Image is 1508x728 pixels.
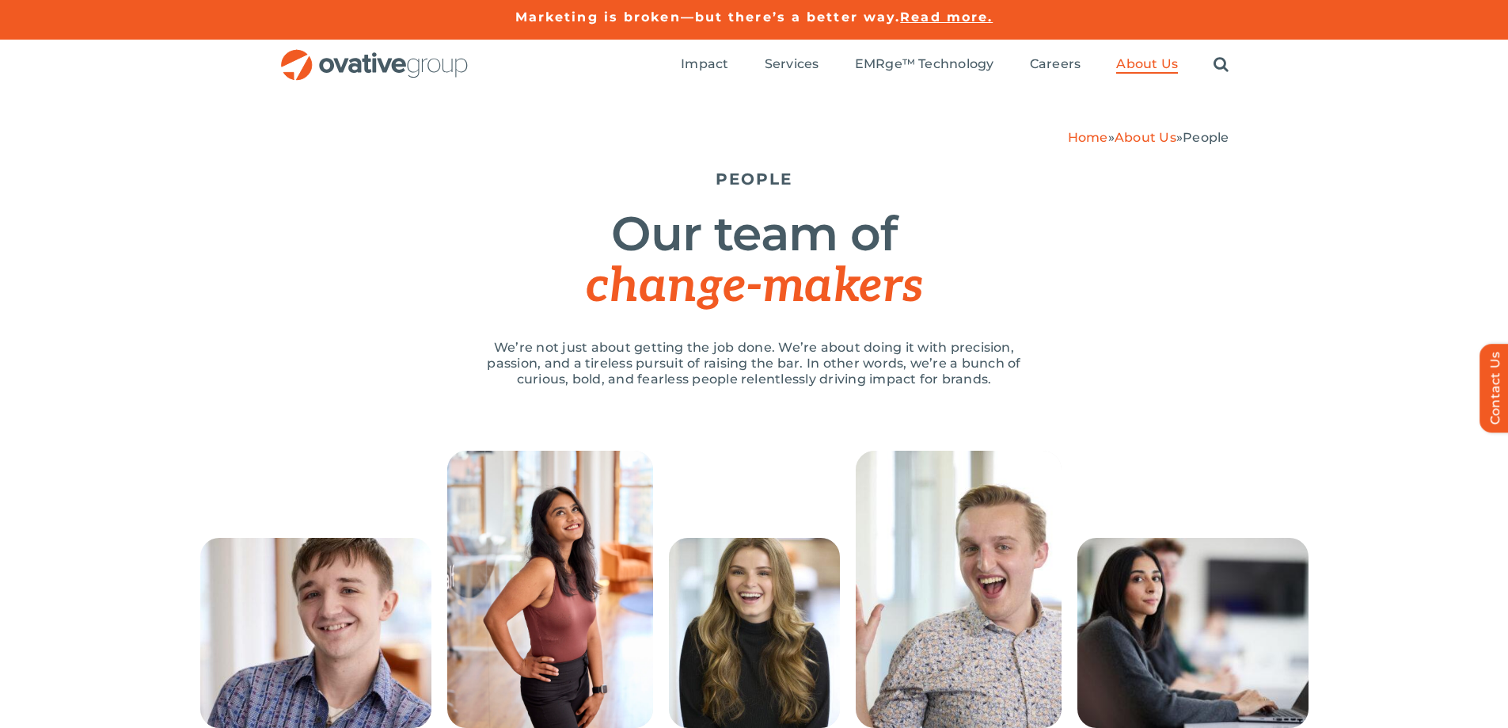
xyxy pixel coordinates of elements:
a: EMRge™ Technology [855,56,994,74]
img: People – Collage McCrossen [856,451,1062,728]
span: Services [765,56,819,72]
span: People [1183,130,1229,145]
p: We’re not just about getting the job done. We’re about doing it with precision, passion, and a ti... [469,340,1039,387]
span: Impact [681,56,728,72]
a: About Us [1116,56,1178,74]
span: About Us [1116,56,1178,72]
span: change-makers [586,258,921,315]
a: Home [1068,130,1108,145]
nav: Menu [681,40,1229,90]
a: OG_Full_horizontal_RGB [279,48,469,63]
a: Services [765,56,819,74]
img: People – Collage Ethan [200,538,431,728]
span: Careers [1030,56,1081,72]
img: People – Collage Trushna [1077,538,1309,728]
span: » » [1068,130,1229,145]
span: EMRge™ Technology [855,56,994,72]
a: Search [1214,56,1229,74]
a: About Us [1115,130,1176,145]
a: Marketing is broken—but there’s a better way. [515,10,901,25]
h1: Our team of [279,208,1229,312]
a: Careers [1030,56,1081,74]
a: Read more. [900,10,993,25]
img: People – Collage Lauren [669,538,840,728]
a: Impact [681,56,728,74]
img: 240613_Ovative Group_Portrait14945 (1) [447,451,653,728]
h5: PEOPLE [279,170,1229,189]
